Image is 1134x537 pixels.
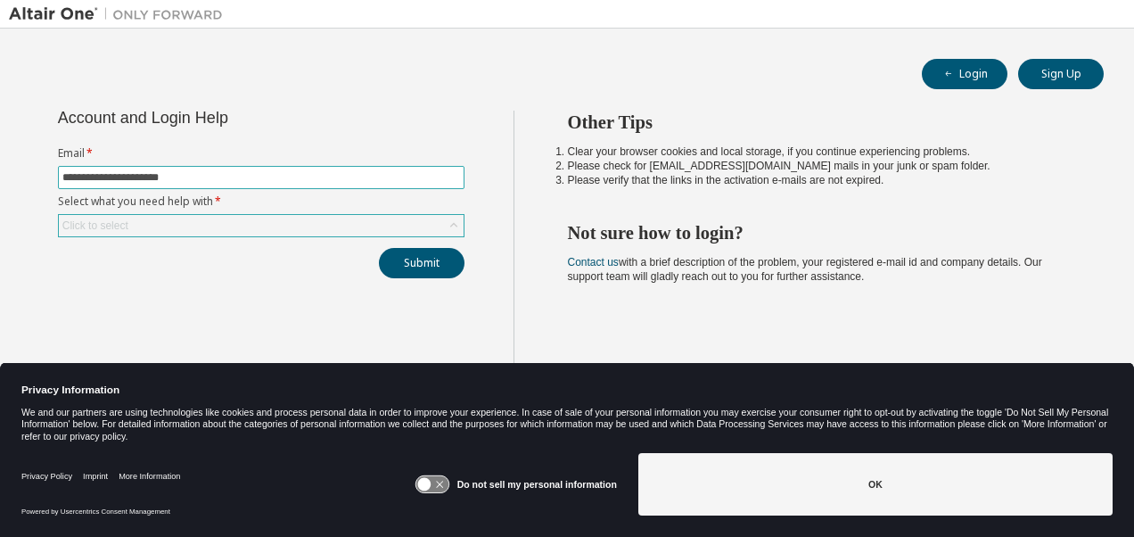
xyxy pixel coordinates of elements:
li: Please verify that the links in the activation e-mails are not expired. [568,173,1072,187]
label: Email [58,146,464,161]
button: Login [922,59,1007,89]
li: Clear your browser cookies and local storage, if you continue experiencing problems. [568,145,1072,159]
div: Click to select [62,219,128,233]
h2: Other Tips [568,111,1072,134]
img: Altair One [9,5,232,23]
a: Contact us [568,256,619,268]
li: Please check for [EMAIL_ADDRESS][DOMAIN_NAME] mails in your junk or spam folder. [568,159,1072,173]
div: Account and Login Help [58,111,383,125]
span: with a brief description of the problem, your registered e-mail id and company details. Our suppo... [568,256,1042,283]
button: Sign Up [1018,59,1104,89]
button: Submit [379,248,464,278]
h2: Not sure how to login? [568,221,1072,244]
div: Click to select [59,215,464,236]
label: Select what you need help with [58,194,464,209]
